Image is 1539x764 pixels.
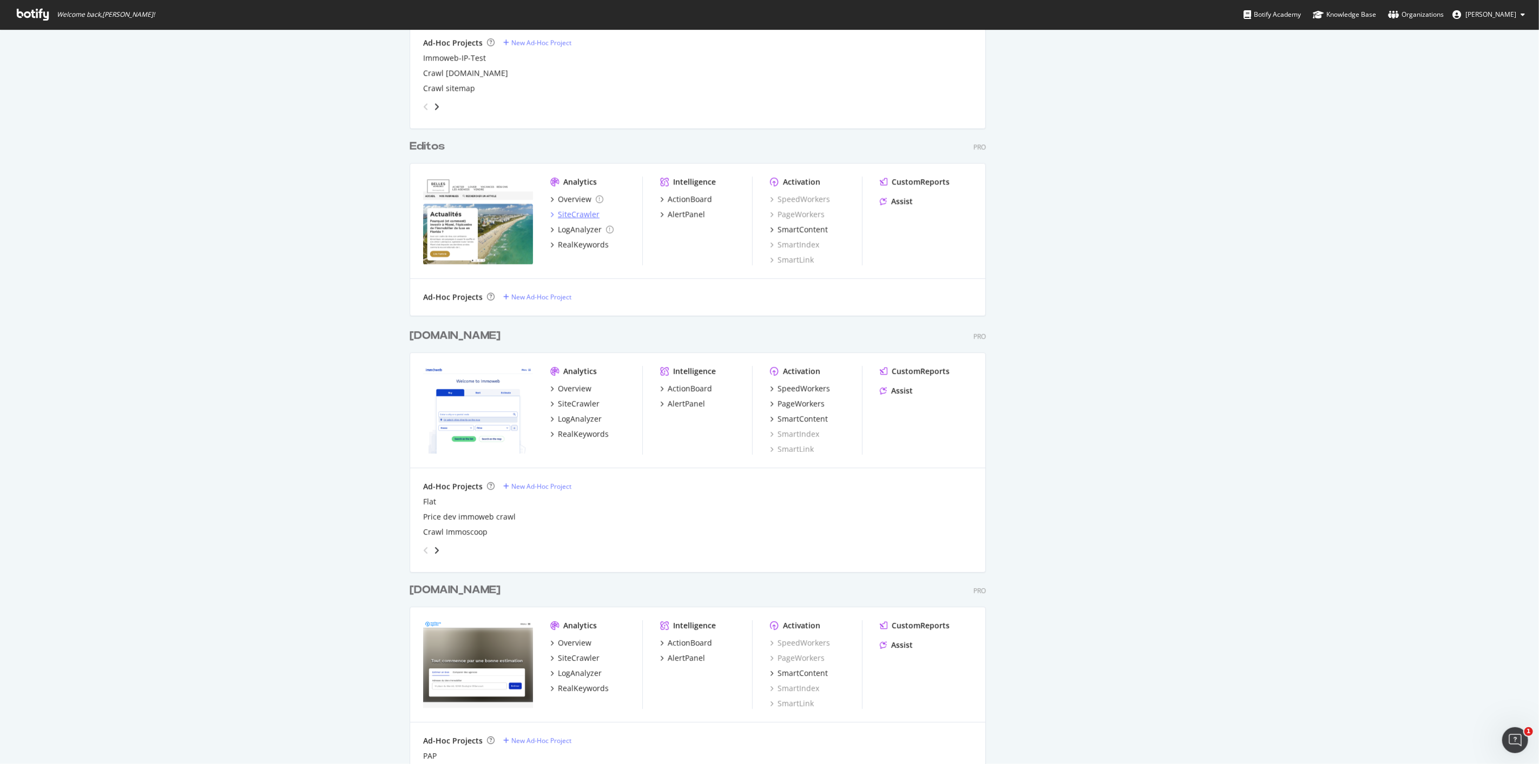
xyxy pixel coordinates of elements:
div: ActionBoard [668,637,712,648]
a: LogAnalyzer [550,668,602,679]
span: 1 [1524,727,1533,736]
img: Edito.com [423,176,533,264]
a: SmartLink [770,254,814,265]
div: [DOMAIN_NAME] [410,582,501,598]
a: SpeedWorkers [770,383,830,394]
a: SiteCrawler [550,653,600,663]
a: ActionBoard [660,194,712,205]
a: CustomReports [880,620,950,631]
a: ActionBoard [660,383,712,394]
div: Assist [891,385,913,396]
a: AlertPanel [660,653,705,663]
div: SiteCrawler [558,398,600,409]
div: Organizations [1388,9,1444,20]
div: Overview [558,637,591,648]
a: Flat [423,496,436,507]
a: SmartContent [770,668,828,679]
div: angle-right [433,545,440,556]
div: SmartLink [770,698,814,709]
div: RealKeywords [558,239,609,250]
div: SmartContent [778,224,828,235]
a: PageWorkers [770,398,825,409]
a: RealKeywords [550,239,609,250]
div: SpeedWorkers [770,194,830,205]
a: New Ad-Hoc Project [503,292,571,301]
div: CustomReports [892,176,950,187]
a: SmartLink [770,444,814,455]
div: Analytics [563,176,597,187]
div: Crawl sitemap [423,83,475,94]
div: angle-right [433,101,440,112]
div: SmartContent [778,413,828,424]
div: SmartContent [778,668,828,679]
div: Assist [891,196,913,207]
a: Crawl Immoscoop [423,526,488,537]
div: Assist [891,640,913,650]
a: Assist [880,385,913,396]
a: SmartIndex [770,429,819,439]
img: meilleursagents.com [423,620,533,708]
div: CustomReports [892,366,950,377]
a: Overview [550,637,591,648]
div: PageWorkers [778,398,825,409]
div: New Ad-Hoc Project [511,482,571,491]
a: SmartContent [770,413,828,424]
a: New Ad-Hoc Project [503,38,571,47]
a: [DOMAIN_NAME] [410,328,505,344]
a: PageWorkers [770,209,825,220]
a: PAP [423,750,437,761]
a: RealKeywords [550,429,609,439]
div: New Ad-Hoc Project [511,38,571,47]
div: New Ad-Hoc Project [511,736,571,745]
div: Overview [558,383,591,394]
a: AlertPanel [660,209,705,220]
a: LogAnalyzer [550,224,614,235]
a: PageWorkers [770,653,825,663]
img: immoweb.be [423,366,533,453]
a: RealKeywords [550,683,609,694]
div: Pro [974,332,986,341]
div: Overview [558,194,591,205]
div: SmartIndex [770,683,819,694]
a: Assist [880,196,913,207]
div: LogAnalyzer [558,413,602,424]
div: Ad-Hoc Projects [423,481,483,492]
a: ActionBoard [660,637,712,648]
div: Ad-Hoc Projects [423,292,483,302]
div: SiteCrawler [558,653,600,663]
div: ActionBoard [668,194,712,205]
div: Activation [783,620,820,631]
span: Jean-Baptiste Picot [1465,10,1516,19]
a: Price dev immoweb crawl [423,511,516,522]
div: Intelligence [673,620,716,631]
div: New Ad-Hoc Project [511,292,571,301]
div: AlertPanel [668,653,705,663]
a: CustomReports [880,176,950,187]
div: CustomReports [892,620,950,631]
div: Analytics [563,366,597,377]
div: SpeedWorkers [778,383,830,394]
div: Ad-Hoc Projects [423,735,483,746]
a: [DOMAIN_NAME] [410,582,505,598]
a: Assist [880,640,913,650]
div: angle-left [419,98,433,115]
div: Crawl [DOMAIN_NAME] [423,68,508,78]
a: SmartIndex [770,239,819,250]
a: SiteCrawler [550,209,600,220]
div: Analytics [563,620,597,631]
div: Immoweb-IP-Test [423,52,486,63]
a: LogAnalyzer [550,413,602,424]
div: Editos [410,139,445,154]
a: SpeedWorkers [770,637,830,648]
a: CustomReports [880,366,950,377]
